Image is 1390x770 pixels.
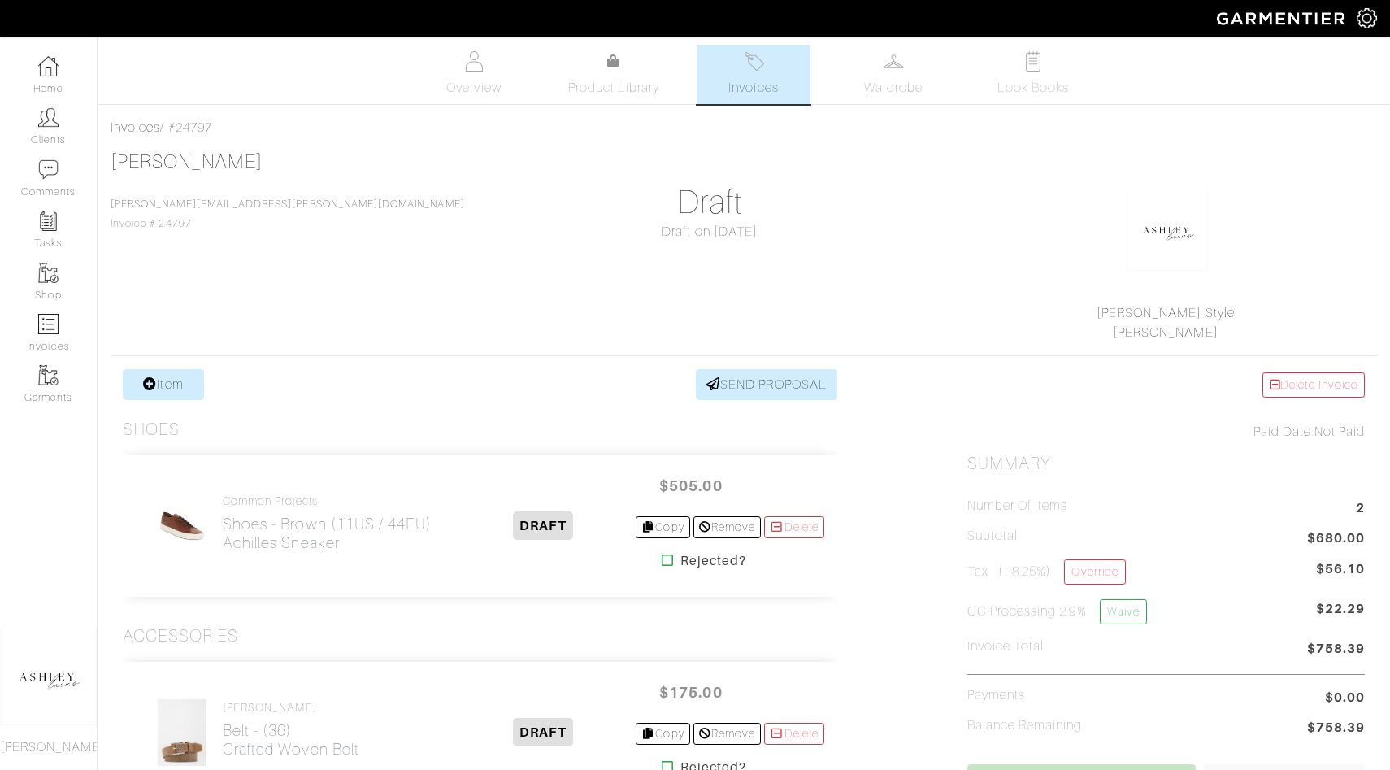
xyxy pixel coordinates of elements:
h1: Draft [511,183,909,222]
a: Overview [417,45,531,104]
h3: Shoes [123,420,180,440]
img: KgT2jHoprvaooo9bHWtXi28w [157,698,207,767]
strong: Rejected? [680,551,746,571]
a: [PERSON_NAME] Style [1097,306,1235,320]
img: todo-9ac3debb85659649dc8f770b8b6100bb5dab4b48dedcbae339e5042a72dfd3cc.svg [1023,51,1044,72]
a: Override [1064,559,1125,585]
img: dashboard-icon-dbcd8f5a0b271acd01030246c82b418ddd0df26cd7fceb0bd07c9910d44c42f6.png [38,56,59,76]
a: Copy [636,516,690,538]
img: orders-icon-0abe47150d42831381b5fb84f609e132dff9fe21cb692f30cb5eec754e2cba89.png [38,314,59,334]
img: okhkJxsQsug8ErY7G9ypRsDh.png [1127,189,1208,271]
h5: Subtotal [967,529,1018,544]
span: $0.00 [1325,688,1365,707]
h3: Accessories [123,626,239,646]
a: Delete Invoice [1262,372,1365,398]
span: Product Library [568,78,660,98]
a: Remove [693,723,761,745]
span: $680.00 [1307,529,1365,550]
a: [PERSON_NAME][EMAIL_ADDRESS][PERSON_NAME][DOMAIN_NAME] [111,198,465,210]
span: Overview [446,78,501,98]
img: reminder-icon-8004d30b9f0a5d33ae49ab947aed9ed385cf756f9e5892f1edd6e32f2345188e.png [38,211,59,231]
img: wardrobe-487a4870c1b7c33e795ec22d11cfc2ed9d08956e64fb3008fe2437562e282088.svg [884,51,904,72]
a: Look Books [976,45,1090,104]
h5: CC Processing 2.9% [967,599,1147,624]
img: garmentier-logo-header-white-b43fb05a5012e4ada735d5af1a66efaba907eab6374d6393d1fbf88cb4ef424d.png [1209,4,1357,33]
a: Product Library [557,52,671,98]
h2: Shoes - Brown (11US / 44EU) Achilles Sneaker [223,515,432,552]
img: garments-icon-b7da505a4dc4fd61783c78ac3ca0ef83fa9d6f193b1c9dc38574b1d14d53ca28.png [38,263,59,283]
span: Invoice # 24797 [111,198,465,229]
span: $56.10 [1316,559,1365,579]
a: Copy [636,723,690,745]
a: [PERSON_NAME] [111,151,263,172]
h2: Summary [967,454,1365,474]
img: comment-icon-a0a6a9ef722e966f86d9cbdc48e553b5cf19dbc54f86b18d962a5391bc8f6eb6.png [38,159,59,180]
a: SEND PROPOSAL [696,369,837,400]
a: Invoices [111,120,160,135]
span: 2 [1356,498,1365,520]
div: Draft on [DATE] [511,222,909,241]
a: Remove [693,516,761,538]
a: Delete [764,723,824,745]
img: gear-icon-white-bd11855cb880d31180b6d7d6211b90ccbf57a29d726f0c71d8c61bd08dd39cc2.png [1357,8,1377,28]
a: Wardrobe [836,45,950,104]
h4: Common Projects [223,494,432,508]
span: $22.29 [1316,599,1365,631]
img: gxAwiuipr79DBPajWNV1QvHY [159,492,204,560]
span: Wardrobe [864,78,923,98]
a: Invoices [697,45,810,104]
span: DRAFT [513,511,572,540]
span: Look Books [997,78,1070,98]
h5: Number of Items [967,498,1068,514]
span: DRAFT [513,718,572,746]
div: / #24797 [111,118,1377,137]
img: basicinfo-40fd8af6dae0f16599ec9e87c0ef1c0a1fdea2edbe929e3d69a839185d80c458.svg [464,51,484,72]
span: $758.39 [1307,718,1365,740]
a: [PERSON_NAME] [1113,325,1218,340]
img: garments-icon-b7da505a4dc4fd61783c78ac3ca0ef83fa9d6f193b1c9dc38574b1d14d53ca28.png [38,365,59,385]
h4: [PERSON_NAME] [223,701,359,715]
span: $175.00 [642,675,740,710]
h2: Belt - (36) Crafted Woven Belt [223,721,359,759]
a: Delete [764,516,824,538]
a: Waive [1100,599,1147,624]
img: clients-icon-6bae9207a08558b7cb47a8932f037763ab4055f8c8b6bfacd5dc20c3e0201464.png [38,107,59,128]
span: $505.00 [642,468,740,503]
a: Common Projects Shoes - Brown (11US / 44EU)Achilles Sneaker [223,494,432,552]
a: [PERSON_NAME] Belt - (36)Crafted Woven Belt [223,701,359,759]
h5: Payments [967,688,1025,703]
h5: Tax ( : 8.25%) [967,559,1126,585]
a: Item [123,369,204,400]
h5: Balance Remaining [967,718,1083,733]
img: orders-27d20c2124de7fd6de4e0e44c1d41de31381a507db9b33961299e4e07d508b8c.svg [744,51,764,72]
h5: Invoice Total [967,639,1045,655]
span: Invoices [728,78,778,98]
span: Paid Date: [1253,424,1314,439]
span: $758.39 [1307,639,1365,661]
div: Not Paid [967,422,1365,442]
